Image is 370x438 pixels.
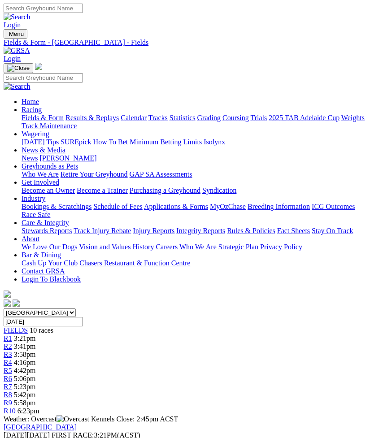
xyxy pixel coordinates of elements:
[14,334,36,342] span: 3:21pm
[130,186,200,194] a: Purchasing a Greyhound
[222,114,249,121] a: Coursing
[4,73,83,82] input: Search
[179,243,217,251] a: Who We Are
[30,326,53,334] span: 10 races
[9,30,24,37] span: Menu
[79,243,131,251] a: Vision and Values
[22,186,366,195] div: Get Involved
[4,423,77,431] a: [GEOGRAPHIC_DATA]
[248,203,310,210] a: Breeding Information
[4,415,91,423] span: Weather: Overcast
[4,21,21,29] a: Login
[22,154,366,162] div: News & Media
[14,399,36,407] span: 5:58pm
[312,227,353,234] a: Stay On Track
[77,186,128,194] a: Become a Trainer
[35,63,42,70] img: logo-grsa-white.png
[14,359,36,366] span: 4:16pm
[22,130,49,138] a: Wagering
[17,407,39,415] span: 6:23pm
[4,343,12,350] a: R2
[132,243,154,251] a: History
[22,219,69,226] a: Care & Integrity
[22,243,366,251] div: About
[22,114,366,130] div: Racing
[202,186,236,194] a: Syndication
[22,122,77,130] a: Track Maintenance
[22,138,366,146] div: Wagering
[4,63,33,73] button: Toggle navigation
[22,211,50,218] a: Race Safe
[22,138,59,146] a: [DATE] Tips
[269,114,340,121] a: 2025 TAB Adelaide Cup
[14,391,36,399] span: 5:42pm
[4,291,11,298] img: logo-grsa-white.png
[4,375,12,382] span: R6
[4,82,30,91] img: Search
[312,203,355,210] a: ICG Outcomes
[130,170,192,178] a: GAP SA Assessments
[277,227,310,234] a: Fact Sheets
[260,243,302,251] a: Privacy Policy
[250,114,267,121] a: Trials
[148,114,168,121] a: Tracks
[4,351,12,358] a: R3
[4,55,21,62] a: Login
[130,138,202,146] a: Minimum Betting Limits
[4,367,12,374] a: R5
[13,299,20,307] img: twitter.svg
[22,243,77,251] a: We Love Our Dogs
[22,203,366,219] div: Industry
[22,235,39,243] a: About
[341,114,365,121] a: Weights
[4,4,83,13] input: Search
[22,154,38,162] a: News
[14,343,36,350] span: 3:41pm
[156,243,178,251] a: Careers
[22,259,366,267] div: Bar & Dining
[22,203,91,210] a: Bookings & Scratchings
[4,317,83,326] input: Select date
[4,399,12,407] a: R9
[22,251,61,259] a: Bar & Dining
[93,203,142,210] a: Schedule of Fees
[22,259,78,267] a: Cash Up Your Club
[22,114,64,121] a: Fields & Form
[227,227,275,234] a: Rules & Policies
[4,407,16,415] a: R10
[204,138,225,146] a: Isolynx
[14,367,36,374] span: 4:42pm
[65,114,119,121] a: Results & Replays
[61,170,128,178] a: Retire Your Greyhound
[4,359,12,366] a: R4
[14,351,36,358] span: 3:58pm
[39,154,96,162] a: [PERSON_NAME]
[4,39,366,47] a: Fields & Form - [GEOGRAPHIC_DATA] - Fields
[4,47,30,55] img: GRSA
[210,203,246,210] a: MyOzChase
[121,114,147,121] a: Calendar
[197,114,221,121] a: Grading
[7,65,30,72] img: Close
[4,299,11,307] img: facebook.svg
[22,170,366,178] div: Greyhounds as Pets
[22,170,59,178] a: Who We Are
[22,227,72,234] a: Stewards Reports
[22,146,65,154] a: News & Media
[14,375,36,382] span: 5:06pm
[144,203,208,210] a: Applications & Forms
[22,106,42,113] a: Racing
[4,383,12,390] a: R7
[133,227,174,234] a: Injury Reports
[218,243,258,251] a: Strategic Plan
[22,98,39,105] a: Home
[4,326,28,334] a: FIELDS
[4,391,12,399] a: R8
